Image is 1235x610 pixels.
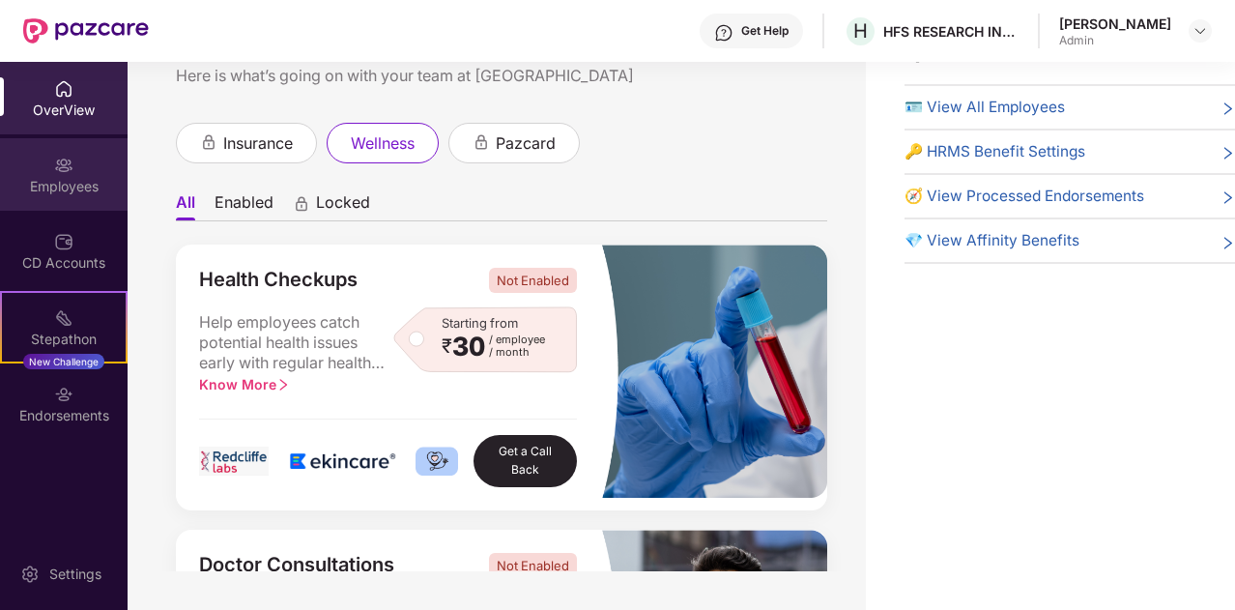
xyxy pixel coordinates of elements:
[43,565,107,584] div: Settings
[2,330,126,349] div: Stepathon
[23,18,149,44] img: New Pazcare Logo
[600,245,827,498] img: masked_image
[316,192,370,220] span: Locked
[215,192,273,220] li: Enabled
[1221,233,1235,252] span: right
[1221,100,1235,119] span: right
[905,229,1079,252] span: 💎 View Affinity Benefits
[473,133,490,151] div: animation
[741,23,789,39] div: Get Help
[1192,23,1208,39] img: svg+xml;base64,PHN2ZyBpZD0iRHJvcGRvd24tMzJ4MzIiIHhtbG5zPSJodHRwOi8vd3d3LnczLm9yZy8yMDAwL3N2ZyIgd2...
[1059,15,1171,33] div: [PERSON_NAME]
[1059,33,1171,48] div: Admin
[905,140,1085,163] span: 🔑 HRMS Benefit Settings
[200,133,217,151] div: animation
[20,565,40,584] img: svg+xml;base64,PHN2ZyBpZD0iU2V0dGluZy0yMHgyMCIgeG1sbnM9Imh0dHA6Ly93d3cudzMub3JnLzIwMDAvc3ZnIiB3aW...
[54,156,73,175] img: svg+xml;base64,PHN2ZyBpZD0iRW1wbG95ZWVzIiB4bWxucz0iaHR0cDovL3d3dy53My5vcmcvMjAwMC9zdmciIHdpZHRoPS...
[351,131,415,156] span: wellness
[489,334,545,346] span: / employee
[54,308,73,328] img: svg+xml;base64,PHN2ZyB4bWxucz0iaHR0cDovL3d3dy53My5vcmcvMjAwMC9zdmciIHdpZHRoPSIyMSIgaGVpZ2h0PSIyMC...
[199,553,394,578] span: Doctor Consultations
[474,435,576,487] button: Get a Call Back
[199,376,290,392] span: Know More
[1221,144,1235,163] span: right
[883,22,1019,41] div: HFS RESEARCH INDIA PRIVATE LIMITED
[1221,189,1235,208] span: right
[489,346,545,359] span: / month
[442,315,518,331] span: Starting from
[199,447,269,476] img: logo
[199,312,393,374] span: Help employees catch potential health issues early with regular health checkups. Show your team y...
[496,131,556,156] span: pazcard
[23,354,104,369] div: New Challenge
[905,96,1065,119] span: 🪪 View All Employees
[176,64,827,88] div: Here is what’s going on with your team at [GEOGRAPHIC_DATA]
[199,268,358,293] span: Health Checkups
[54,385,73,404] img: svg+xml;base64,PHN2ZyBpZD0iRW5kb3JzZW1lbnRzIiB4bWxucz0iaHR0cDovL3d3dy53My5vcmcvMjAwMC9zdmciIHdpZH...
[853,19,868,43] span: H
[54,79,73,99] img: svg+xml;base64,PHN2ZyBpZD0iSG9tZSIgeG1sbnM9Imh0dHA6Ly93d3cudzMub3JnLzIwMDAvc3ZnIiB3aWR0aD0iMjAiIG...
[276,378,290,392] span: right
[223,131,293,156] span: insurance
[54,232,73,251] img: svg+xml;base64,PHN2ZyBpZD0iQ0RfQWNjb3VudHMiIGRhdGEtbmFtZT0iQ0QgQWNjb3VudHMiIHhtbG5zPSJodHRwOi8vd3...
[489,268,577,293] span: Not Enabled
[284,447,400,476] img: logo
[714,23,733,43] img: svg+xml;base64,PHN2ZyBpZD0iSGVscC0zMngzMiIgeG1sbnM9Imh0dHA6Ly93d3cudzMub3JnLzIwMDAvc3ZnIiB3aWR0aD...
[293,194,310,212] div: animation
[416,447,459,476] img: logo
[489,553,577,578] span: Not Enabled
[452,334,485,359] span: 30
[176,192,195,220] li: All
[905,185,1144,208] span: 🧭 View Processed Endorsements
[442,338,452,354] span: ₹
